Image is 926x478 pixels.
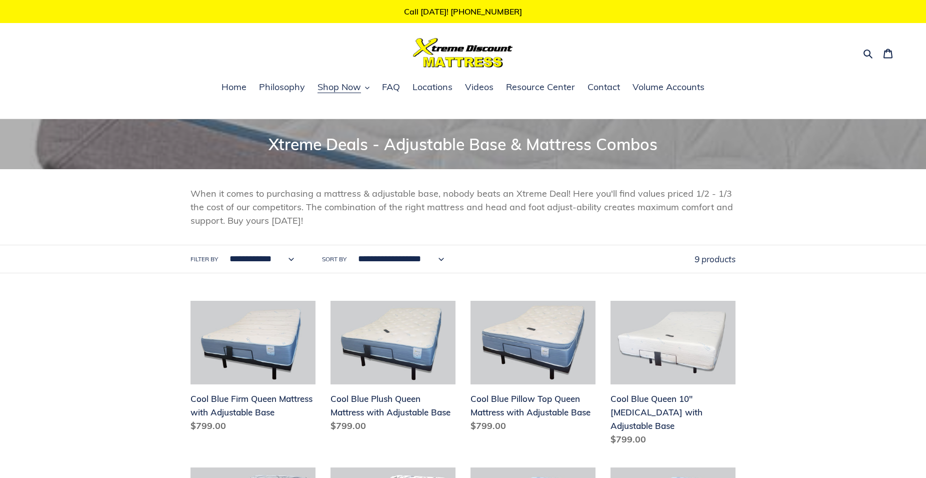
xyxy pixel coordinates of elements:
[460,80,498,95] a: Videos
[501,80,580,95] a: Resource Center
[587,81,620,93] span: Contact
[470,301,595,436] a: Cool Blue Pillow Top Queen Mattress with Adjustable Base
[632,81,704,93] span: Volume Accounts
[330,301,455,436] a: Cool Blue Plush Queen Mattress with Adjustable Base
[506,81,575,93] span: Resource Center
[412,81,452,93] span: Locations
[694,254,735,264] span: 9 products
[254,80,310,95] a: Philosophy
[407,80,457,95] a: Locations
[312,80,374,95] button: Shop Now
[259,81,305,93] span: Philosophy
[582,80,625,95] a: Contact
[627,80,709,95] a: Volume Accounts
[382,81,400,93] span: FAQ
[190,301,315,436] a: Cool Blue Firm Queen Mattress with Adjustable Base
[221,81,246,93] span: Home
[190,187,735,227] p: When it comes to purchasing a mattress & adjustable base, nobody beats an Xtreme Deal! Here you'l...
[190,255,218,264] label: Filter by
[413,38,513,68] img: Xtreme Discount Mattress
[317,81,361,93] span: Shop Now
[322,255,346,264] label: Sort by
[268,134,657,154] span: Xtreme Deals - Adjustable Base & Mattress Combos
[610,301,735,450] a: Cool Blue Queen 10" Memory Foam with Adjustable Base
[377,80,405,95] a: FAQ
[465,81,493,93] span: Videos
[216,80,251,95] a: Home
